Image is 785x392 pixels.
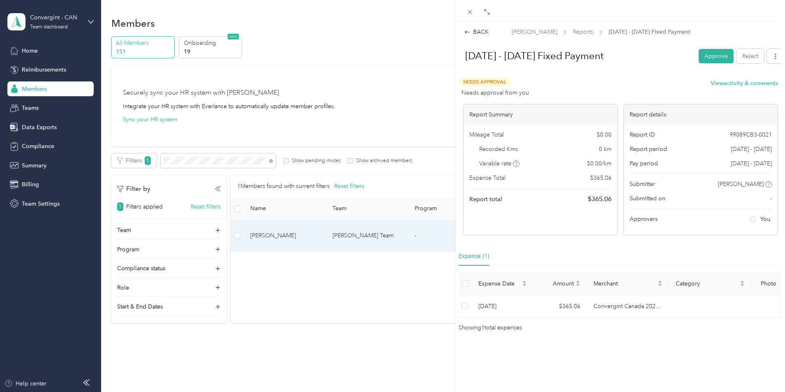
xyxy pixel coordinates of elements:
span: Reports [573,28,593,36]
span: Submitter [630,180,655,188]
td: $365.06 [533,295,587,318]
span: Variable rate [479,159,519,168]
h1: Sep 1 - 30, 2025 Fixed Payment [457,46,693,66]
div: Report Summary [464,104,617,125]
span: caret-up [740,279,745,284]
span: Needs approval from you [462,88,529,97]
div: Expense (1) [459,252,489,261]
span: Amount [540,280,574,287]
span: caret-up [575,279,580,284]
th: Category [669,272,751,295]
span: Approvers [630,215,658,223]
span: Showing 1 total expenses [459,323,522,332]
span: $ 365.06 [588,194,612,204]
div: BACK [464,28,489,36]
span: $ 0.00 [597,130,612,139]
th: Expense Date [472,272,533,295]
div: Report details [624,104,778,125]
span: [DATE] - [DATE] [731,159,772,168]
span: $ 0.00 / km [587,159,612,168]
span: caret-down [658,283,663,288]
span: caret-down [522,283,527,288]
td: Convergint Canada 2024 FAVR program [587,295,669,318]
span: Report total [469,195,502,204]
span: caret-up [658,279,663,284]
th: Amount [533,272,587,295]
span: - [770,194,772,203]
span: Expense Date [478,280,520,287]
iframe: Everlance-gr Chat Button Frame [739,346,785,392]
span: Photo [758,280,779,287]
span: Category [676,280,738,287]
span: $ 365.06 [590,174,612,182]
span: [DATE] - [DATE] [731,145,772,153]
button: Viewactivity & comments [711,79,778,88]
span: 99089CB3-0021 [730,130,772,139]
span: Pay period [630,159,658,168]
span: [PERSON_NAME] [718,180,764,188]
button: Approve [699,49,734,63]
span: Recorded Kms [479,145,518,153]
span: caret-down [575,283,580,288]
span: Submitted on [630,194,665,203]
span: [PERSON_NAME] [512,28,557,36]
span: [DATE] - [DATE] Fixed Payment [609,28,690,36]
th: Merchant [587,272,669,295]
span: You [760,215,770,223]
span: 0 km [599,145,612,153]
td: 9-30-2025 [472,295,533,318]
button: Reject [737,49,764,63]
span: Merchant [593,280,656,287]
span: caret-down [740,283,745,288]
span: Expense Total [469,174,506,182]
span: Mileage Total [469,130,504,139]
span: Report period [630,145,667,153]
span: Report ID [630,130,655,139]
span: caret-up [522,279,527,284]
span: Needs Approval [459,77,510,87]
